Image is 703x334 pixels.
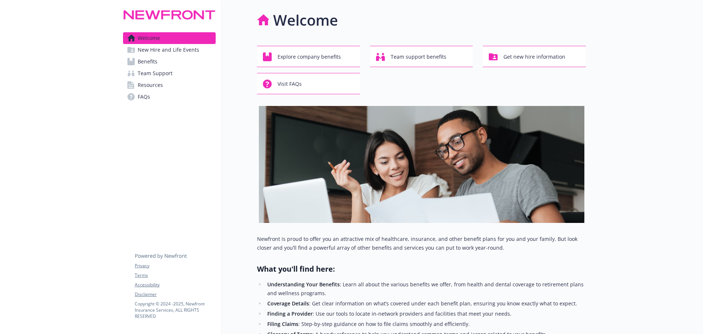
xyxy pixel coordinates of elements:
span: Benefits [138,56,157,67]
a: Resources [123,79,216,91]
a: Welcome [123,32,216,44]
a: Privacy [135,263,215,269]
a: New Hire and Life Events [123,44,216,56]
span: Team support benefits [391,50,446,64]
a: Disclaimer [135,291,215,298]
img: overview page banner [259,106,584,223]
span: Resources [138,79,163,91]
strong: Finding a Provider [267,310,313,317]
li: : Step-by-step guidance on how to file claims smoothly and efficiently. [265,320,586,329]
a: Benefits [123,56,216,67]
h2: What you'll find here: [257,264,586,274]
li: : Get clear information on what’s covered under each benefit plan, ensuring you know exactly what... [265,299,586,308]
li: : Use our tools to locate in-network providers and facilities that meet your needs. [265,309,586,318]
p: Newfront is proud to offer you an attractive mix of healthcare, insurance, and other benefit plan... [257,235,586,252]
li: : Learn all about the various benefits we offer, from health and dental coverage to retirement pl... [265,280,586,298]
button: Team support benefits [370,46,473,67]
h1: Welcome [273,9,338,31]
strong: Understanding Your Benefits [267,281,340,288]
a: Team Support [123,67,216,79]
span: New Hire and Life Events [138,44,199,56]
button: Explore company benefits [257,46,360,67]
span: Team Support [138,67,172,79]
span: Welcome [138,32,160,44]
span: Get new hire information [503,50,565,64]
span: Visit FAQs [278,77,302,91]
button: Get new hire information [483,46,586,67]
button: Visit FAQs [257,73,360,94]
a: Accessibility [135,282,215,288]
a: Terms [135,272,215,279]
span: FAQs [138,91,150,103]
strong: Coverage Details [267,300,309,307]
span: Explore company benefits [278,50,341,64]
strong: Filing Claims [267,320,298,327]
a: FAQs [123,91,216,103]
p: Copyright © 2024 - 2025 , Newfront Insurance Services, ALL RIGHTS RESERVED [135,301,215,319]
